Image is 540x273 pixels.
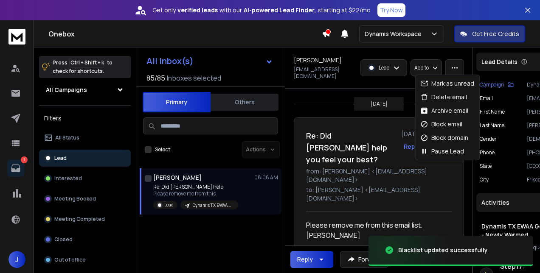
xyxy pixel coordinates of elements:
[340,251,388,268] button: Forward
[177,6,218,14] strong: verified leads
[480,149,495,156] p: Phone
[152,6,371,14] p: Get only with our starting at $22/mo
[480,109,505,115] p: First Name
[480,122,504,129] p: Last Name
[306,186,452,203] p: to: [PERSON_NAME] <[EMAIL_ADDRESS][DOMAIN_NAME]>
[254,174,278,181] p: 08:08 AM
[54,175,82,182] p: Interested
[480,176,489,183] p: City
[153,173,202,182] h1: [PERSON_NAME]
[420,147,464,156] div: Pause Lead
[153,190,238,197] p: Please remove me from this
[55,134,79,141] p: All Status
[244,6,316,14] strong: AI-powered Lead Finder,
[54,216,105,223] p: Meeting Completed
[379,64,390,71] p: Lead
[8,251,25,268] span: J
[21,156,28,163] p: 7
[167,73,221,83] h3: Inboxes selected
[420,93,467,101] div: Delete email
[54,236,73,243] p: Closed
[371,100,388,107] p: [DATE]
[211,93,278,111] button: Others
[472,30,519,38] p: Get Free Credits
[164,202,174,208] p: Lead
[404,142,420,151] button: Reply
[54,256,86,263] p: Out of office
[294,66,355,80] p: [EMAIL_ADDRESS][DOMAIN_NAME]
[46,86,87,94] h1: All Campaigns
[146,73,165,83] span: 85 / 85
[69,58,105,67] span: Ctrl + Shift + k
[39,112,131,124] h3: Filters
[481,58,517,66] p: Lead Details
[420,106,468,115] div: Archive email
[420,120,462,128] div: Block email
[192,202,233,209] p: Dynamis TX EWAA Google Only - Newly Warmed
[8,29,25,45] img: logo
[294,56,342,64] h1: [PERSON_NAME]
[480,81,504,88] p: Campaign
[365,30,425,38] p: Dynamis Workspace
[401,130,452,138] p: [DATE] : 08:08 am
[380,6,403,14] p: Try Now
[54,155,67,162] p: Lead
[480,136,497,142] p: Gender
[420,79,474,88] div: Mark as unread
[306,130,396,165] h1: Re: Did [PERSON_NAME] help you feel your best?
[53,58,112,75] p: Press to check for shortcuts.
[146,57,194,65] h1: All Inbox(s)
[48,29,322,39] h1: Onebox
[153,184,238,190] p: Re: Did [PERSON_NAME] help
[54,195,96,202] p: Meeting Booked
[480,95,493,102] p: Email
[297,255,313,264] div: Reply
[414,64,429,71] p: Add to
[143,92,211,112] button: Primary
[306,167,452,184] p: from: [PERSON_NAME] <[EMAIL_ADDRESS][DOMAIN_NAME]>
[155,146,170,153] label: Select
[480,163,492,170] p: State
[420,134,468,142] div: Block domain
